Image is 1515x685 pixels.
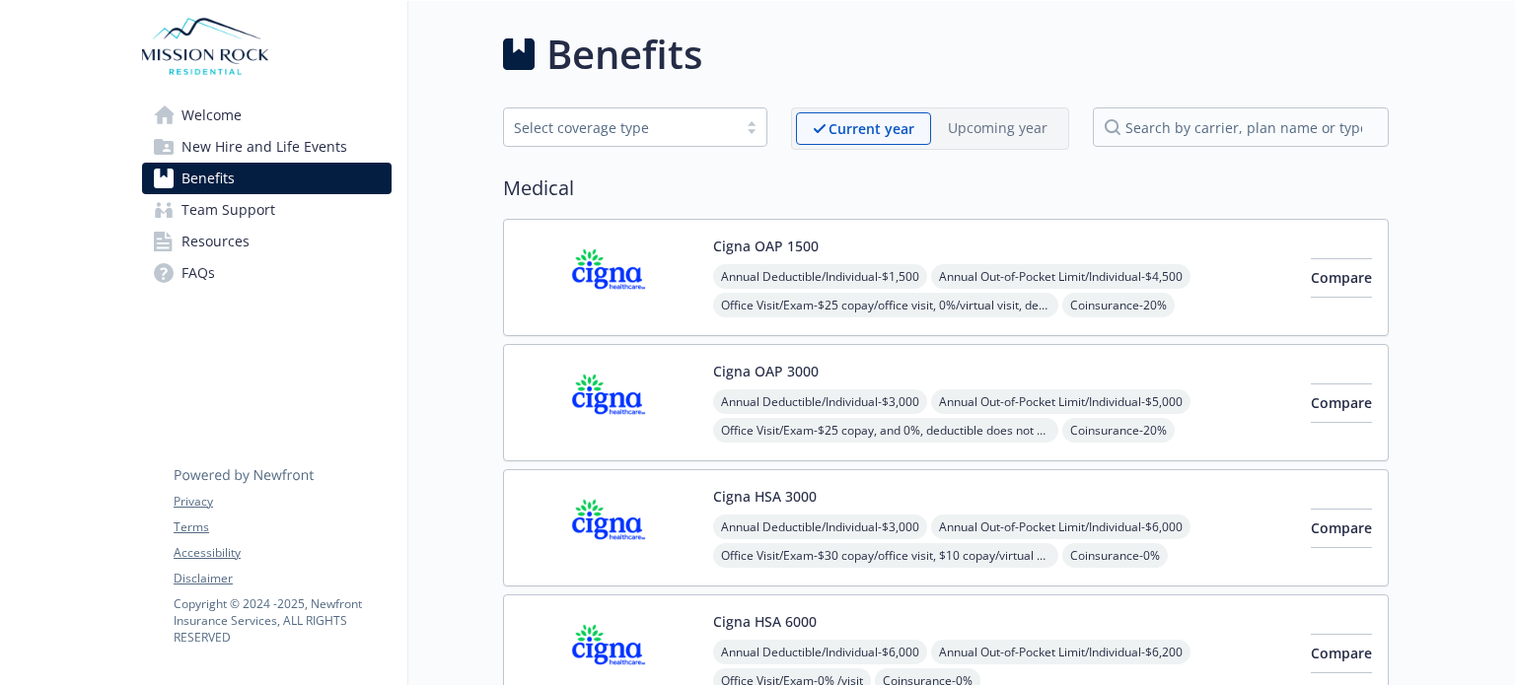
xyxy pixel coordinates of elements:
[931,514,1190,539] span: Annual Out-of-Pocket Limit/Individual - $6,000
[142,194,392,226] a: Team Support
[948,117,1047,138] p: Upcoming year
[713,264,927,289] span: Annual Deductible/Individual - $1,500
[1311,644,1372,662] span: Compare
[713,486,817,507] button: Cigna HSA 3000
[713,361,819,381] button: Cigna OAP 3000
[514,117,727,138] div: Select coverage type
[174,595,391,646] p: Copyright © 2024 - 2025 , Newfront Insurance Services, ALL RIGHTS RESERVED
[931,112,1064,145] span: Upcoming year
[142,163,392,194] a: Benefits
[1311,268,1372,287] span: Compare
[1062,293,1175,317] span: Coinsurance - 20%
[142,100,392,131] a: Welcome
[520,236,697,319] img: CIGNA carrier logo
[713,640,927,664] span: Annual Deductible/Individual - $6,000
[713,611,817,632] button: Cigna HSA 6000
[142,226,392,257] a: Resources
[1311,258,1372,298] button: Compare
[181,226,250,257] span: Resources
[1311,393,1372,412] span: Compare
[931,264,1190,289] span: Annual Out-of-Pocket Limit/Individual - $4,500
[546,25,702,84] h1: Benefits
[1311,383,1372,423] button: Compare
[142,257,392,289] a: FAQs
[174,493,391,511] a: Privacy
[713,543,1058,568] span: Office Visit/Exam - $30 copay/office visit, $10 copay/virtual visit
[713,389,927,414] span: Annual Deductible/Individual - $3,000
[181,131,347,163] span: New Hire and Life Events
[1062,543,1168,568] span: Coinsurance - 0%
[181,257,215,289] span: FAQs
[181,100,242,131] span: Welcome
[931,389,1190,414] span: Annual Out-of-Pocket Limit/Individual - $5,000
[1093,107,1389,147] input: search by carrier, plan name or type
[829,118,914,139] p: Current year
[1311,509,1372,548] button: Compare
[181,163,235,194] span: Benefits
[503,173,1389,203] h2: Medical
[931,640,1190,664] span: Annual Out-of-Pocket Limit/Individual - $6,200
[174,544,391,562] a: Accessibility
[520,486,697,570] img: CIGNA carrier logo
[713,293,1058,317] span: Office Visit/Exam - $25 copay/office visit, 0%/virtual visit, deductible does not apply
[520,361,697,445] img: CIGNA carrier logo
[1311,634,1372,673] button: Compare
[713,514,927,539] span: Annual Deductible/Individual - $3,000
[1062,418,1175,443] span: Coinsurance - 20%
[713,236,819,256] button: Cigna OAP 1500
[181,194,275,226] span: Team Support
[174,518,391,536] a: Terms
[174,570,391,587] a: Disclaimer
[142,131,392,163] a: New Hire and Life Events
[713,418,1058,443] span: Office Visit/Exam - $25 copay, and 0%, deductible does not apply
[1311,518,1372,537] span: Compare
